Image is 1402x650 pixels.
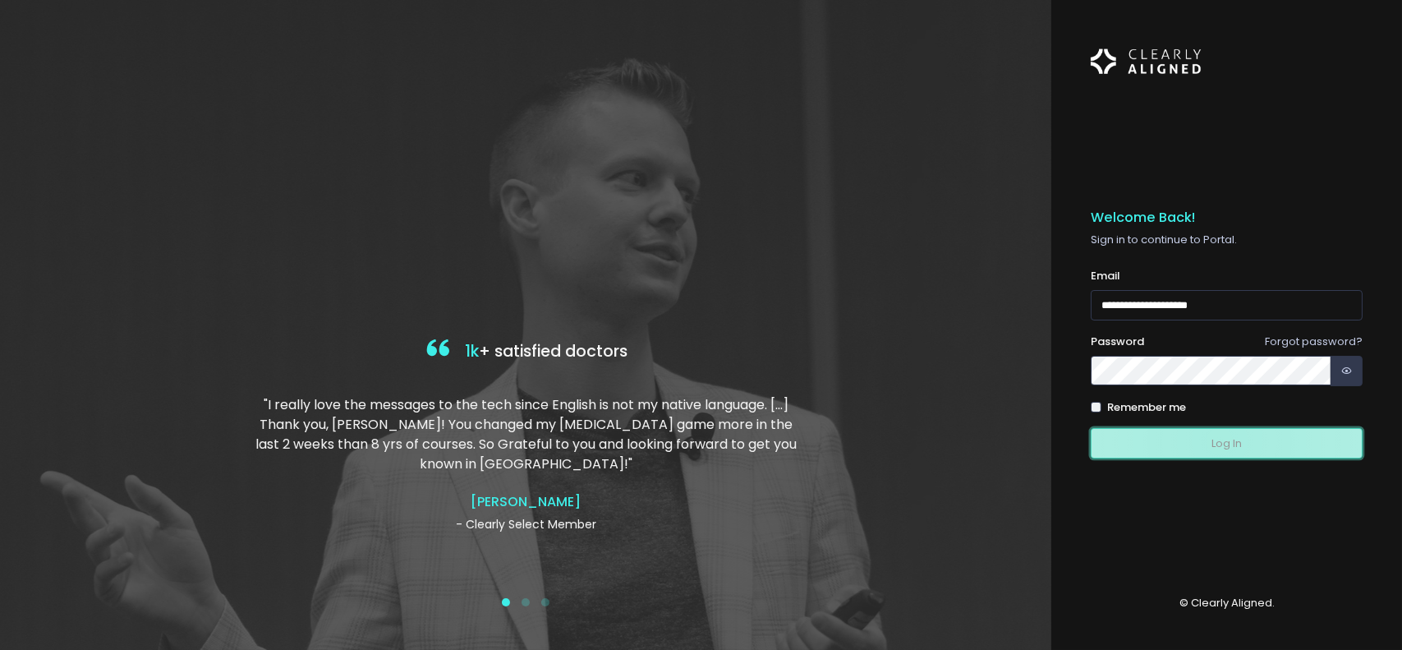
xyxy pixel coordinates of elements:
[1091,39,1201,84] img: Logo Horizontal
[246,494,806,509] h4: [PERSON_NAME]
[1091,268,1120,284] label: Email
[1091,334,1144,350] label: Password
[465,340,479,362] span: 1k
[1107,399,1186,416] label: Remember me
[1091,428,1363,459] button: Log In
[1091,210,1363,226] h5: Welcome Back!
[246,395,806,474] p: "I really love the messages to the tech since English is not my native language. […] Thank you, [...
[1265,334,1363,349] a: Forgot password?
[1091,595,1363,611] p: © Clearly Aligned.
[246,335,806,369] h4: + satisfied doctors
[246,516,806,533] p: - Clearly Select Member
[1091,232,1363,248] p: Sign in to continue to Portal.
